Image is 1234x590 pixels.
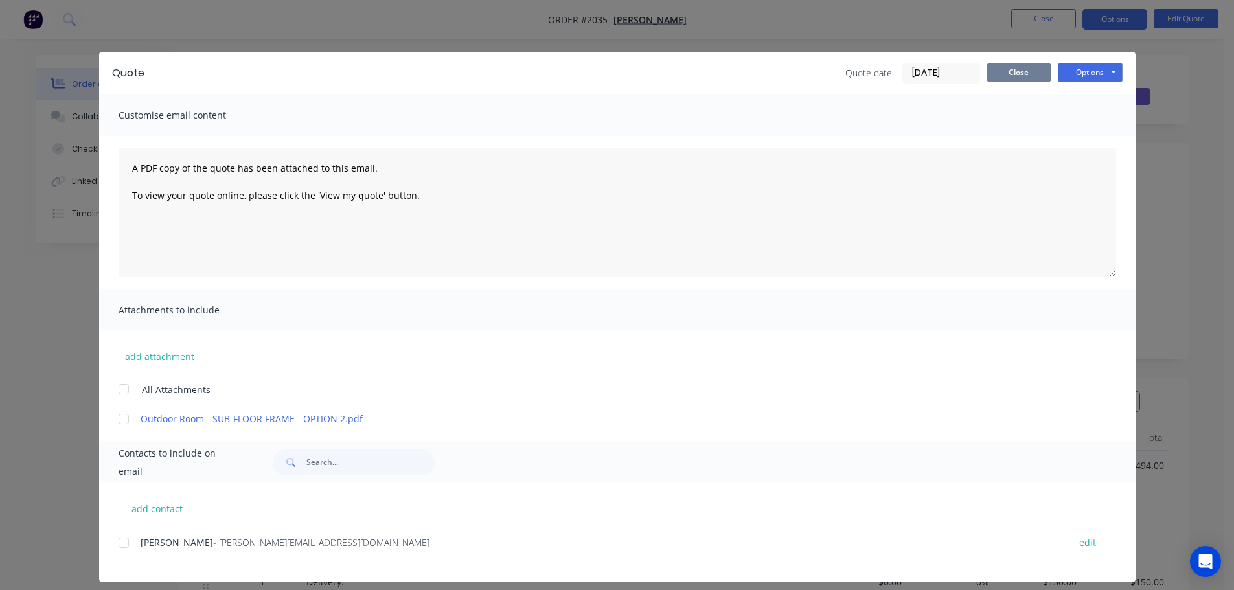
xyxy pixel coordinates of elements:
input: Search... [306,449,435,475]
span: Contacts to include on email [119,444,241,481]
button: Close [987,63,1051,82]
div: Open Intercom Messenger [1190,546,1221,577]
button: Options [1058,63,1123,82]
span: Attachments to include [119,301,261,319]
button: edit [1071,534,1104,551]
a: Outdoor Room - SUB-FLOOR FRAME - OPTION 2.pdf [141,412,1056,425]
button: add attachment [119,346,201,366]
span: Quote date [845,66,892,80]
span: - [PERSON_NAME][EMAIL_ADDRESS][DOMAIN_NAME] [213,536,429,549]
div: Quote [112,65,144,81]
button: add contact [119,499,196,518]
span: [PERSON_NAME] [141,536,213,549]
span: All Attachments [142,383,211,396]
textarea: A PDF copy of the quote has been attached to this email. To view your quote online, please click ... [119,148,1116,277]
span: Customise email content [119,106,261,124]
